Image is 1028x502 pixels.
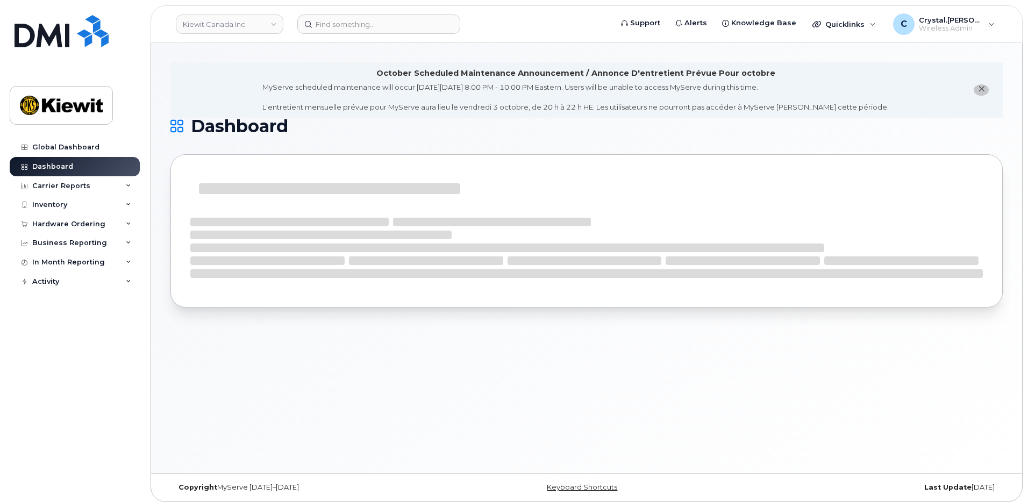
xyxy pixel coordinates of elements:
div: October Scheduled Maintenance Announcement / Annonce D'entretient Prévue Pour octobre [376,68,775,79]
a: Keyboard Shortcuts [547,483,617,491]
strong: Copyright [179,483,217,491]
div: MyServe [DATE]–[DATE] [170,483,448,492]
strong: Last Update [924,483,972,491]
div: [DATE] [725,483,1003,492]
button: close notification [974,84,989,96]
span: Dashboard [191,118,288,134]
div: MyServe scheduled maintenance will occur [DATE][DATE] 8:00 PM - 10:00 PM Eastern. Users will be u... [262,82,889,112]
